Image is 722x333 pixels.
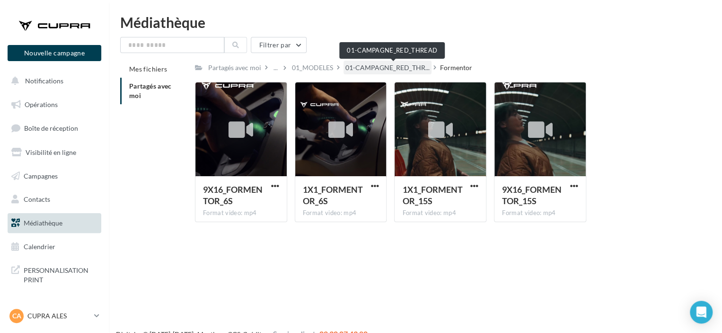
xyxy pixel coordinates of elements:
[24,264,97,284] span: PERSONNALISATION PRINT
[120,15,711,29] div: Médiathèque
[8,45,101,61] button: Nouvelle campagne
[6,189,103,209] a: Contacts
[6,166,103,186] a: Campagnes
[339,42,445,59] div: 01-CAMPAGNE_RED_THREAD
[6,71,99,91] button: Notifications
[24,219,62,227] span: Médiathèque
[12,311,21,321] span: CA
[6,95,103,115] a: Opérations
[690,301,713,324] div: Open Intercom Messenger
[303,184,363,206] span: 1X1_FORMENTOR_6S
[203,184,263,206] span: 9X16_FORMENTOR_6S
[440,63,472,72] div: Formentor
[26,148,76,156] span: Visibilité en ligne
[345,63,430,72] span: 01-CAMPAGNE_RED_THR...
[203,209,279,217] div: Format video: mp4
[6,118,103,138] a: Boîte de réception
[25,77,63,85] span: Notifications
[24,171,58,180] span: Campagnes
[6,213,103,233] a: Médiathèque
[24,195,50,203] span: Contacts
[25,100,58,108] span: Opérations
[292,63,333,72] div: 01_MODELES
[24,124,78,132] span: Boîte de réception
[6,260,103,288] a: PERSONNALISATION PRINT
[251,37,307,53] button: Filtrer par
[502,184,562,206] span: 9X16_FORMENTOR_15S
[8,307,101,325] a: CA CUPRA ALES
[502,209,578,217] div: Format video: mp4
[6,237,103,257] a: Calendrier
[402,209,478,217] div: Format video: mp4
[208,63,261,72] div: Partagés avec moi
[129,65,167,73] span: Mes fichiers
[303,209,379,217] div: Format video: mp4
[27,311,90,321] p: CUPRA ALES
[272,61,280,74] div: ...
[24,243,55,251] span: Calendrier
[129,82,172,99] span: Partagés avec moi
[402,184,462,206] span: 1X1_FORMENTOR_15S
[6,143,103,162] a: Visibilité en ligne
